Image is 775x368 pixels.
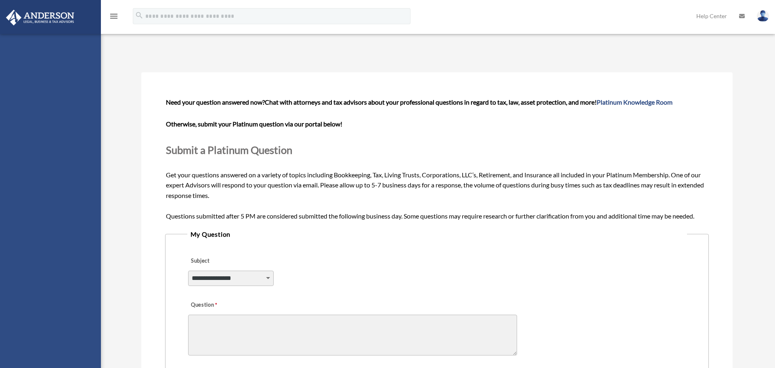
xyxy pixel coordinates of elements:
[166,144,292,156] span: Submit a Platinum Question
[188,255,265,267] label: Subject
[187,229,687,240] legend: My Question
[166,98,708,220] span: Get your questions answered on a variety of topics including Bookkeeping, Tax, Living Trusts, Cor...
[757,10,769,22] img: User Pic
[109,14,119,21] a: menu
[166,120,342,128] b: Otherwise, submit your Platinum question via our portal below!
[597,98,672,106] a: Platinum Knowledge Room
[109,11,119,21] i: menu
[265,98,672,106] span: Chat with attorneys and tax advisors about your professional questions in regard to tax, law, ass...
[188,300,251,311] label: Question
[135,11,144,20] i: search
[166,98,265,106] span: Need your question answered now?
[4,10,77,25] img: Anderson Advisors Platinum Portal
